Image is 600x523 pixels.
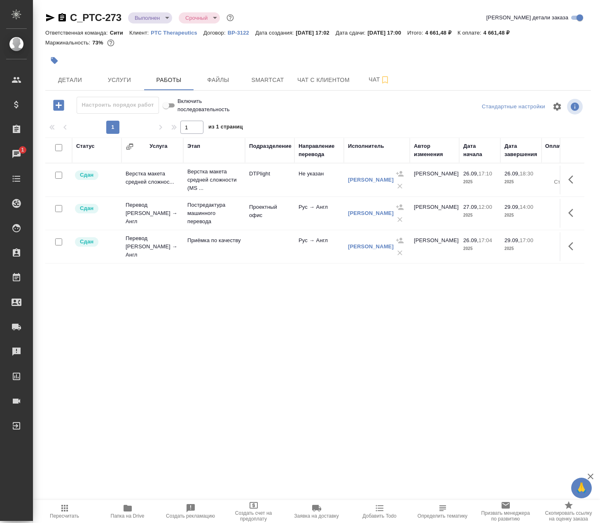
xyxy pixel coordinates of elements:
button: Заявка на доставку [285,500,348,523]
p: 4 661,48 ₽ [425,30,458,36]
p: 18:30 [520,170,533,177]
p: 4 661,48 ₽ [483,30,516,36]
p: слово [546,211,587,219]
p: PTC Therapeutics [151,30,203,36]
div: Статус [76,142,95,150]
td: Верстка макета средней сложнос... [121,166,183,194]
p: 29.09, [504,237,520,243]
span: Чат с клиентом [297,75,350,85]
span: из 1 страниц [208,122,243,134]
button: Скопировать ссылку для ЯМессенджера [45,13,55,23]
a: C_PTC-273 [70,12,121,23]
span: Чат [360,75,399,85]
div: Автор изменения [414,142,455,159]
svg: Подписаться [380,75,390,85]
a: PTC Therapeutics [151,29,203,36]
p: К оплате: [458,30,483,36]
span: Создать рекламацию [166,513,215,519]
p: Верстка макета средней сложности (MS ... [187,168,241,192]
td: [PERSON_NAME] [410,166,459,194]
button: Скопировать ссылку [57,13,67,23]
td: [PERSON_NAME] [410,199,459,228]
button: Сгруппировать [126,142,134,151]
span: Определить тематику [418,513,467,519]
span: Посмотреть информацию [567,99,584,114]
div: Выполнен [179,12,220,23]
td: Рус → Англ [294,199,344,228]
button: Призвать менеджера по развитию [474,500,537,523]
button: Здесь прячутся важные кнопки [563,203,583,223]
p: 26.09, [463,170,479,177]
span: Папка на Drive [111,513,145,519]
p: Сдан [80,171,93,179]
p: 26.09, [504,170,520,177]
td: Не указан [294,166,344,194]
a: ВР-3122 [228,29,255,36]
p: 5 [546,170,587,178]
p: 17:04 [479,237,492,243]
button: Пересчитать [33,500,96,523]
p: 2025 [504,178,537,186]
p: 845,69 [546,203,587,211]
p: 3 162 [546,236,587,245]
div: Этап [187,142,200,150]
p: Сдан [80,238,93,246]
p: [DATE] 17:00 [367,30,407,36]
span: Работы [149,75,189,85]
p: 26.09, [463,237,479,243]
div: Направление перевода [299,142,340,159]
button: 🙏 [571,478,592,498]
div: Дата начала [463,142,496,159]
p: Маржинальность: [45,40,92,46]
td: Проектный офис [245,199,294,228]
span: 1 [16,146,29,154]
button: Выполнен [132,14,162,21]
span: Добавить Todo [362,513,396,519]
p: 2025 [504,211,537,219]
div: Подразделение [249,142,292,150]
td: Перевод [PERSON_NAME] → Англ [121,230,183,263]
p: Договор: [203,30,228,36]
p: Приёмка по качеству [187,236,241,245]
div: Услуга [149,142,167,150]
p: Сдан [80,204,93,212]
button: Создать счет на предоплату [222,500,285,523]
td: Перевод [PERSON_NAME] → Англ [121,197,183,230]
span: Услуги [100,75,139,85]
button: Скопировать ссылку на оценку заказа [537,500,600,523]
p: 17:10 [479,170,492,177]
p: 14:00 [520,204,533,210]
div: Выполнен [128,12,172,23]
button: Доп статусы указывают на важность/срочность заказа [225,12,236,23]
button: Здесь прячутся важные кнопки [563,170,583,189]
button: Срочный [183,14,210,21]
p: [DATE] 17:02 [296,30,336,36]
p: 2025 [463,211,496,219]
span: Настроить таблицу [547,97,567,117]
p: 2025 [504,245,537,253]
span: 🙏 [574,479,588,497]
span: [PERSON_NAME] детали заказа [486,14,568,22]
span: Призвать менеджера по развитию [479,510,532,522]
a: [PERSON_NAME] [348,243,394,250]
td: Рус → Англ [294,232,344,261]
p: ВР-3122 [228,30,255,36]
p: 2025 [463,245,496,253]
button: Добавить тэг [45,51,63,70]
p: 17:00 [520,237,533,243]
p: Дата создания: [255,30,296,36]
button: Добавить Todo [348,500,411,523]
p: 2025 [463,178,496,186]
button: Создать рекламацию [159,500,222,523]
p: слово [546,245,587,253]
p: 12:00 [479,204,492,210]
p: 27.09, [463,204,479,210]
button: Определить тематику [411,500,474,523]
a: 1 [2,144,31,164]
div: Менеджер проверил работу исполнителя, передает ее на следующий этап [74,170,117,181]
p: Ответственная команда: [45,30,110,36]
div: Исполнитель [348,142,384,150]
span: Заявка на доставку [294,513,339,519]
button: Добавить работу [47,97,70,114]
span: Пересчитать [50,513,79,519]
